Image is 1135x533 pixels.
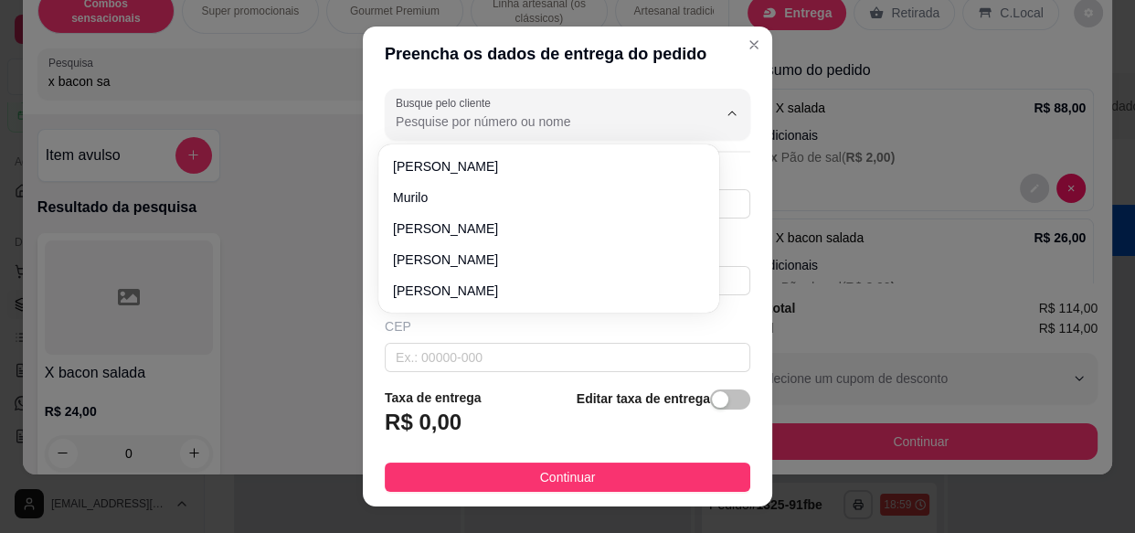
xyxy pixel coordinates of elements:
button: Show suggestions [717,99,747,128]
span: [PERSON_NAME] [393,219,686,238]
button: Close [739,30,769,59]
span: Continuar [540,467,596,487]
strong: Taxa de entrega [385,390,482,405]
header: Preencha os dados de entrega do pedido [363,27,772,81]
label: Busque pelo cliente [396,95,497,111]
span: [PERSON_NAME] [393,251,686,269]
input: Ex.: 00000-000 [385,343,750,372]
span: [PERSON_NAME] [393,282,686,300]
span: [PERSON_NAME] [393,157,686,176]
ul: Suggestions [386,152,712,305]
span: Murilo [393,188,686,207]
strong: Editar taxa de entrega [577,391,710,406]
input: Busque pelo cliente [396,112,688,131]
div: CEP [385,317,750,336]
div: Suggestions [382,148,716,309]
h3: R$ 0,00 [385,408,461,437]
